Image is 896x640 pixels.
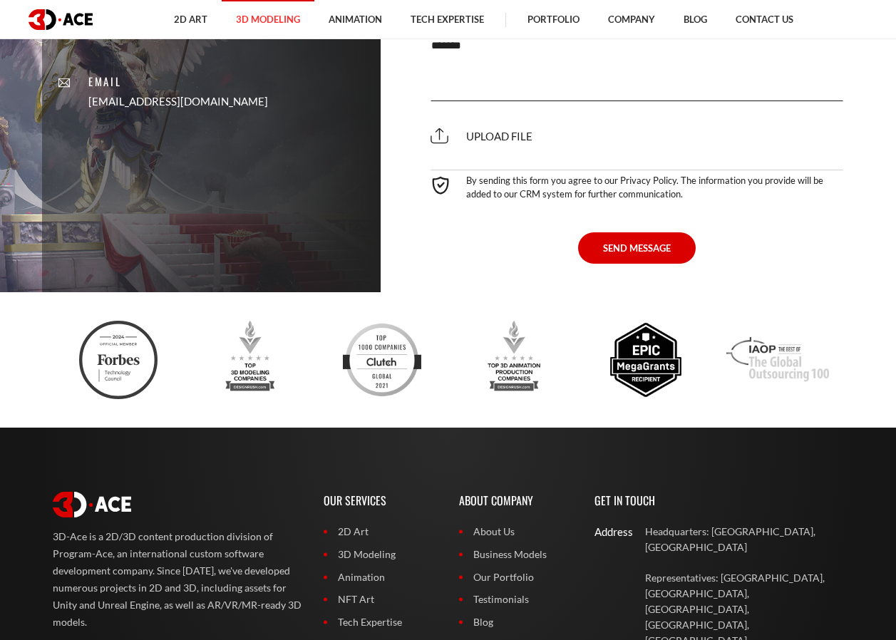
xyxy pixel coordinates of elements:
[431,130,532,143] span: Upload file
[324,569,438,585] a: Animation
[88,73,268,90] p: Email
[459,547,573,562] a: Business Models
[459,569,573,585] a: Our Portfolio
[645,524,844,555] p: Headquarters: [GEOGRAPHIC_DATA], [GEOGRAPHIC_DATA]
[324,614,438,630] a: Tech Expertise
[459,592,573,607] a: Testimonials
[459,614,573,630] a: Blog
[594,478,844,524] p: Get In Touch
[53,492,131,517] img: logo white
[459,524,573,540] a: About Us
[53,528,302,631] p: 3D-Ace is a 2D/3D content production division of Program-Ace, an international custom software de...
[324,478,438,524] p: Our Services
[343,321,421,399] img: Clutch top developers
[431,170,844,200] div: By sending this form you agree to our Privacy Policy. The information you provide will be added t...
[79,321,158,399] img: Ftc badge 3d ace 2024
[29,9,93,30] img: logo dark
[324,547,438,562] a: 3D Modeling
[726,321,829,399] img: Iaop award
[324,524,438,540] a: 2D Art
[594,524,618,540] div: Address
[211,321,289,399] img: Top 3d modeling companies designrush award 2023
[88,94,268,110] a: [EMAIL_ADDRESS][DOMAIN_NAME]
[459,478,573,524] p: About Company
[475,321,553,399] img: Top 3d animation production companies designrush 2023
[607,321,685,399] img: Epic megagrants recipient
[578,232,696,264] button: SEND MESSAGE
[324,592,438,607] a: NFT Art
